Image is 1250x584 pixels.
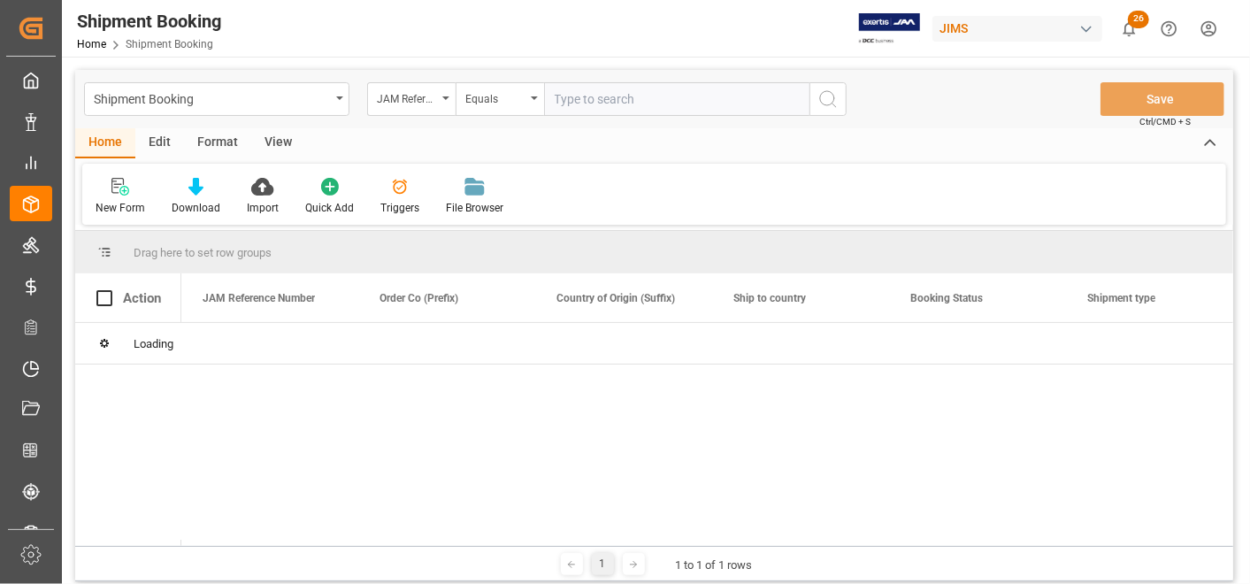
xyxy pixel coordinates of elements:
div: Shipment Booking [77,8,221,35]
div: JAM Reference Number [377,87,437,107]
div: Format [184,128,251,158]
button: show 26 new notifications [1109,9,1149,49]
button: Help Center [1149,9,1189,49]
div: Equals [465,87,525,107]
div: Download [172,200,220,216]
div: Quick Add [305,200,354,216]
span: Booking Status [910,292,983,304]
span: Order Co (Prefix) [380,292,458,304]
button: open menu [456,82,544,116]
div: Shipment Booking [94,87,330,109]
button: Save [1100,82,1224,116]
span: Country of Origin (Suffix) [556,292,675,304]
div: Home [75,128,135,158]
img: Exertis%20JAM%20-%20Email%20Logo.jpg_1722504956.jpg [859,13,920,44]
button: open menu [367,82,456,116]
span: Drag here to set row groups [134,246,272,259]
div: File Browser [446,200,503,216]
span: Loading [134,337,173,350]
div: 1 [592,553,614,575]
div: View [251,128,305,158]
div: New Form [96,200,145,216]
span: 26 [1128,11,1149,28]
input: Type to search [544,82,809,116]
div: 1 to 1 of 1 rows [676,557,753,574]
button: search button [809,82,847,116]
div: Import [247,200,279,216]
button: open menu [84,82,349,116]
span: JAM Reference Number [203,292,315,304]
button: JIMS [932,12,1109,45]
div: Action [123,290,161,306]
div: Edit [135,128,184,158]
span: Shipment type [1087,292,1155,304]
a: Home [77,38,106,50]
div: JIMS [932,16,1102,42]
span: Ship to country [733,292,806,304]
div: Triggers [380,200,419,216]
span: Ctrl/CMD + S [1139,115,1191,128]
